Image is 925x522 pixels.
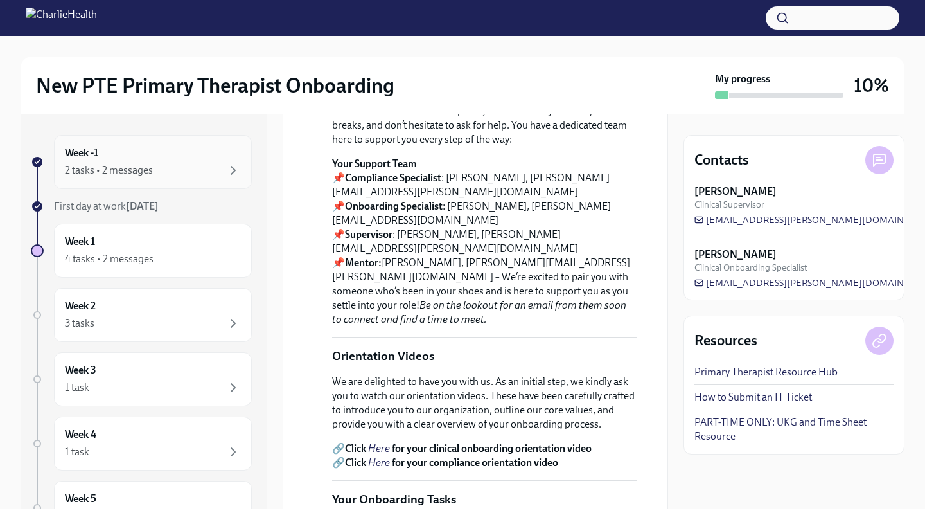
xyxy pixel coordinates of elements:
[31,224,252,278] a: Week 14 tasks • 2 messages
[345,228,392,240] strong: Supervisor
[694,199,764,211] span: Clinical Supervisor
[332,299,626,325] em: Be on the lookout for an email from them soon to connect and find a time to meet.
[854,74,889,97] h3: 10%
[65,163,153,177] div: 2 tasks • 2 messages
[694,150,749,170] h4: Contacts
[31,352,252,406] a: Week 31 task
[694,365,838,379] a: Primary Therapist Resource Hub
[54,200,159,212] span: First day at work
[65,445,89,459] div: 1 task
[31,288,252,342] a: Week 23 tasks
[332,348,434,364] p: Orientation Videos
[126,200,159,212] strong: [DATE]
[65,235,95,249] h6: Week 1
[694,415,894,444] a: PART-TIME ONLY: UKG and Time Sheet Resource
[332,375,637,431] p: We are delighted to have you with us. As an initial step, we kindly ask you to watch our orientat...
[694,390,812,404] a: How to Submit an IT Ticket
[345,172,441,184] strong: Compliance Specialist
[345,456,366,469] strong: Click
[65,428,96,442] h6: Week 4
[36,73,394,98] h2: New PTE Primary Therapist Onboarding
[694,248,777,262] strong: [PERSON_NAME]
[345,200,443,212] strong: Onboarding Specialist
[715,72,770,86] strong: My progress
[332,442,637,470] p: 🔗 🔗
[345,256,382,269] strong: Mentor:
[392,456,558,469] strong: for your compliance orientation video
[65,363,96,377] h6: Week 3
[65,492,96,506] h6: Week 5
[65,381,89,395] div: 1 task
[694,331,757,350] h4: Resources
[332,157,417,170] strong: Your Support Team
[26,8,97,28] img: CharlieHealth
[332,491,456,508] p: Your Onboarding Tasks
[31,135,252,189] a: Week -12 tasks • 2 messages
[392,442,592,455] strong: for your clinical onboarding orientation video
[65,252,154,266] div: 4 tasks • 2 messages
[65,299,96,313] h6: Week 2
[65,146,98,160] h6: Week -1
[345,442,366,455] strong: Click
[31,199,252,213] a: First day at work[DATE]
[332,157,637,327] p: 📌 : [PERSON_NAME], [PERSON_NAME][EMAIL_ADDRESS][PERSON_NAME][DOMAIN_NAME] 📌 : [PERSON_NAME], [PER...
[368,442,390,455] a: Here
[694,262,807,274] span: Clinical Onboarding Specialist
[368,456,390,469] a: Here
[332,90,637,147] p: Your first few days will come with a lot of emails, calendar invites, and new information—that’s ...
[31,417,252,471] a: Week 41 task
[65,316,94,330] div: 3 tasks
[694,184,777,199] strong: [PERSON_NAME]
